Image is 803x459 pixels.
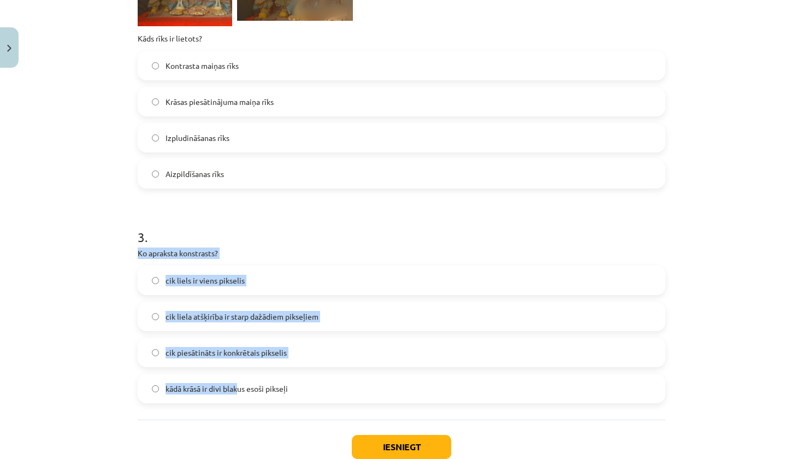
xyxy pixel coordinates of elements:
span: Aizpildīšanas rīks [166,168,224,180]
input: Aizpildīšanas rīks [152,170,159,178]
p: Ko apraksta konstrasts? [138,248,665,259]
input: Kontrasta maiņas rīks [152,62,159,69]
span: Krāsas piesātinājuma maiņa rīks [166,96,274,108]
input: cik liela atšķirība ir starp dažādiem pikseļiem [152,313,159,320]
input: kādā krāsā ir divi blakus esoši pikseļi [152,385,159,392]
span: kādā krāsā ir divi blakus esoši pikseļi [166,383,288,395]
span: Kontrasta maiņas rīks [166,60,239,72]
span: Izpludināšanas rīks [166,132,229,144]
span: cik liels ir viens pikselis [166,275,245,286]
input: cik liels ir viens pikselis [152,277,159,284]
img: icon-close-lesson-0947bae3869378f0d4975bcd49f059093ad1ed9edebbc8119c70593378902aed.svg [7,45,11,52]
span: cik liela atšķirība ir starp dažādiem pikseļiem [166,311,318,322]
span: cik piesātināts ir konkrētais pikselis [166,347,287,358]
h1: 3 . [138,210,665,244]
input: cik piesātināts ir konkrētais pikselis [152,349,159,356]
input: Krāsas piesātinājuma maiņa rīks [152,98,159,105]
p: Kāds rīks ir lietots? [138,33,665,44]
button: Iesniegt [352,435,451,459]
input: Izpludināšanas rīks [152,134,159,142]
